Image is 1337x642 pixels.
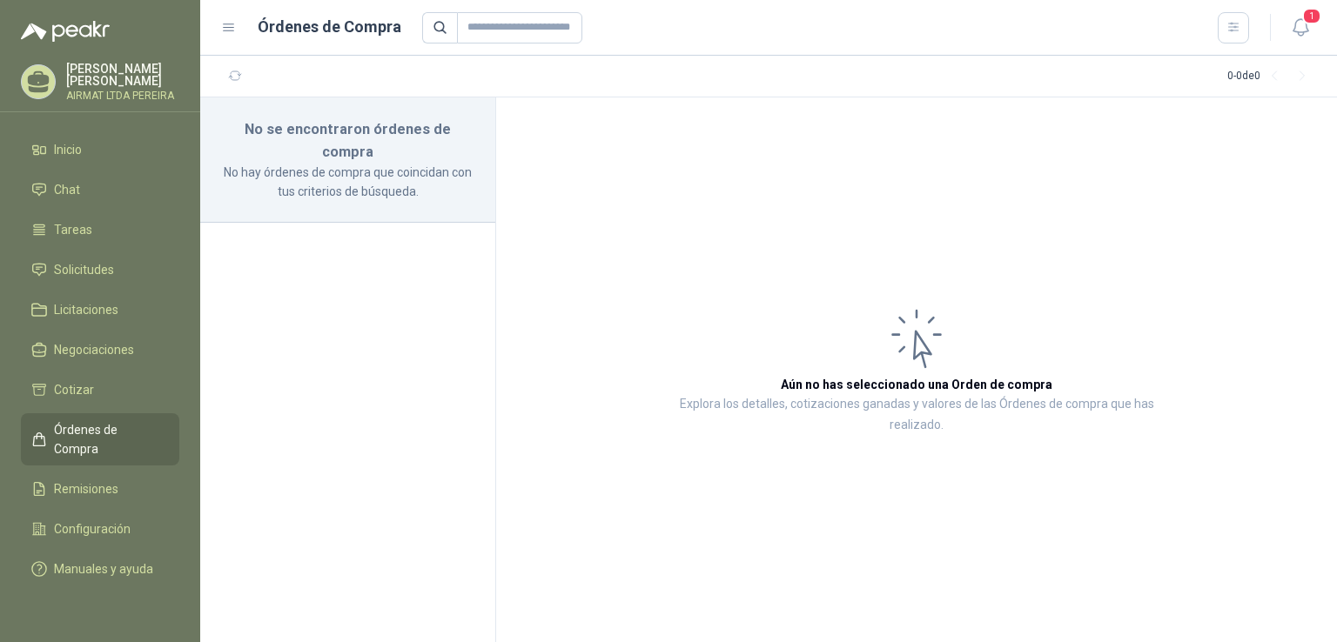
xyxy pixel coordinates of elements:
a: Remisiones [21,472,179,505]
p: No hay órdenes de compra que coincidan con tus criterios de búsqueda. [221,163,474,201]
div: 0 - 0 de 0 [1227,63,1316,90]
span: Solicitudes [54,260,114,279]
span: Configuración [54,519,131,538]
img: Logo peakr [21,21,110,42]
a: Licitaciones [21,293,179,326]
a: Solicitudes [21,253,179,286]
span: Negociaciones [54,340,134,359]
a: Negociaciones [21,333,179,366]
a: Inicio [21,133,179,166]
p: AIRMAT LTDA PEREIRA [66,90,179,101]
p: Explora los detalles, cotizaciones ganadas y valores de las Órdenes de compra que has realizado. [670,394,1163,436]
span: Tareas [54,220,92,239]
h1: Órdenes de Compra [258,15,401,39]
a: Chat [21,173,179,206]
span: Cotizar [54,380,94,399]
span: Manuales y ayuda [54,559,153,578]
h3: Aún no has seleccionado una Orden de compra [781,375,1052,394]
span: Remisiones [54,479,118,498]
a: Tareas [21,213,179,246]
span: Licitaciones [54,300,118,319]
h3: No se encontraron órdenes de compra [221,118,474,163]
button: 1 [1285,12,1316,43]
span: Órdenes de Compra [54,420,163,458]
a: Manuales y ayuda [21,552,179,585]
a: Órdenes de Compra [21,413,179,465]
a: Configuración [21,512,179,545]
span: Chat [54,180,80,199]
span: 1 [1302,8,1321,24]
a: Cotizar [21,373,179,406]
span: Inicio [54,140,82,159]
p: [PERSON_NAME] [PERSON_NAME] [66,63,179,87]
